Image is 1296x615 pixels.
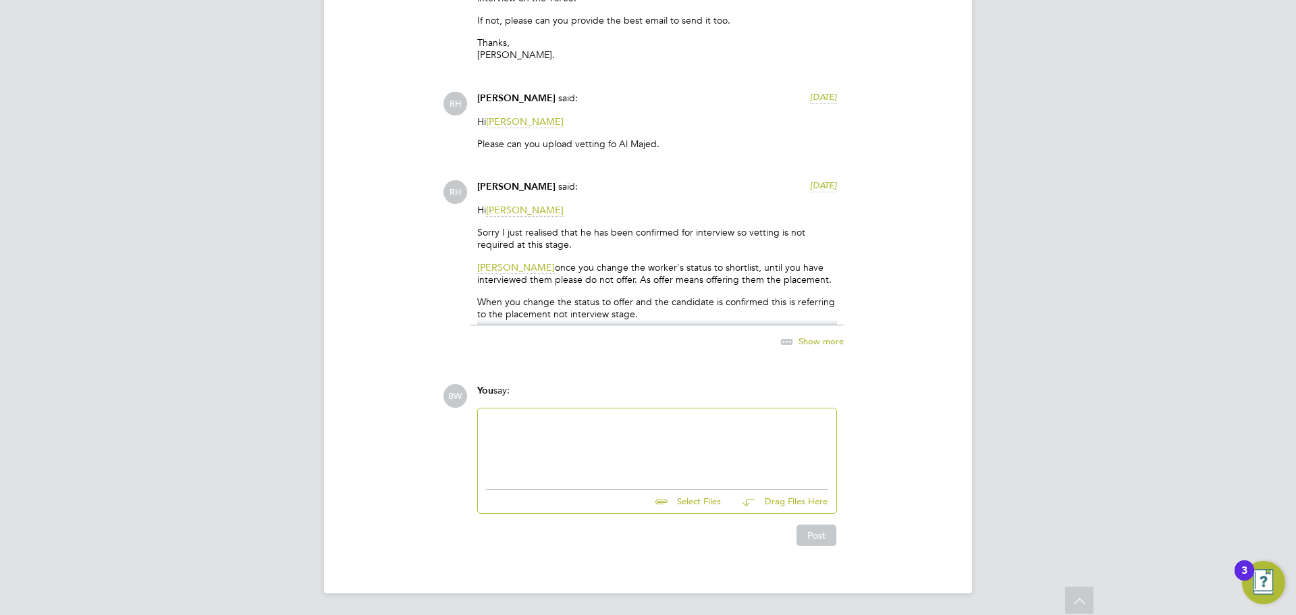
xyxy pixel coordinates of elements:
[558,180,578,192] span: said:
[477,385,493,396] span: You
[799,336,844,347] span: Show more
[477,138,837,150] p: Please can you upload vetting fo Al Majed.
[486,204,564,217] span: [PERSON_NAME]
[477,296,837,320] p: When you change the status to offer and the candidate is confirmed this is referring to the place...
[477,92,556,104] span: [PERSON_NAME]
[810,91,837,103] span: [DATE]
[810,180,837,191] span: [DATE]
[1241,570,1247,588] div: 3
[443,180,467,204] span: RH
[486,115,564,128] span: [PERSON_NAME]
[477,115,837,128] p: Hi
[477,384,837,408] div: say:
[443,384,467,408] span: BW
[477,181,556,192] span: [PERSON_NAME]
[477,36,837,61] p: Thanks, [PERSON_NAME].
[477,261,837,286] p: once you change the worker's status to shortlist, until you have interviewed them please do not o...
[477,261,555,274] span: [PERSON_NAME]
[558,92,578,104] span: said:
[443,92,467,115] span: RH
[477,14,837,26] p: If not, please can you provide the best email to send it too.
[477,226,837,250] p: Sorry I just realised that he has been confirmed for interview so vetting is not required at this...
[477,204,837,216] p: Hi
[796,525,836,546] button: Post
[732,488,828,516] button: Drag Files Here
[1242,561,1285,604] button: Open Resource Center, 3 new notifications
